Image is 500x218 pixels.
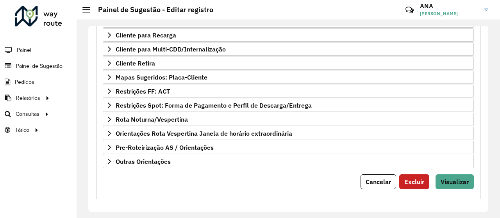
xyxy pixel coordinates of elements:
a: Mapas Sugeridos: Placa-Cliente [103,71,474,84]
span: Visualizar [441,178,469,186]
a: Cliente para Recarga [103,28,474,42]
span: Cancelar [366,178,391,186]
a: Rota Noturna/Vespertina [103,113,474,126]
span: Consultas [16,110,39,118]
span: Pre-Roteirização AS / Orientações [116,144,214,151]
span: Pedidos [15,78,34,86]
span: Painel [17,46,31,54]
a: Orientações Rota Vespertina Janela de horário extraordinária [103,127,474,140]
span: Cliente para Recarga [116,32,176,38]
span: Rota Noturna/Vespertina [116,116,188,122]
button: Visualizar [436,174,474,189]
a: Cliente para Multi-CDD/Internalização [103,43,474,56]
span: Mapas Sugeridos: Placa-Cliente [116,74,207,80]
a: Outras Orientações [103,155,474,168]
button: Excluir [399,174,429,189]
span: Painel de Sugestão [16,62,62,70]
h2: Painel de Sugestão - Editar registro [90,5,213,14]
span: Cliente para Multi-CDD/Internalização [116,46,226,52]
h3: ANA [420,2,479,10]
span: Orientações Rota Vespertina Janela de horário extraordinária [116,130,292,136]
span: Excluir [404,178,424,186]
a: Cliente Retira [103,57,474,70]
button: Cancelar [361,174,396,189]
span: Relatórios [16,94,40,102]
a: Pre-Roteirização AS / Orientações [103,141,474,154]
a: Restrições FF: ACT [103,85,474,98]
a: Restrições Spot: Forma de Pagamento e Perfil de Descarga/Entrega [103,99,474,112]
a: Contato Rápido [401,2,418,18]
span: Outras Orientações [116,158,171,165]
span: Tático [15,126,29,134]
span: Restrições Spot: Forma de Pagamento e Perfil de Descarga/Entrega [116,102,312,108]
span: [PERSON_NAME] [420,10,479,17]
span: Cliente Retira [116,60,155,66]
span: Restrições FF: ACT [116,88,170,94]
